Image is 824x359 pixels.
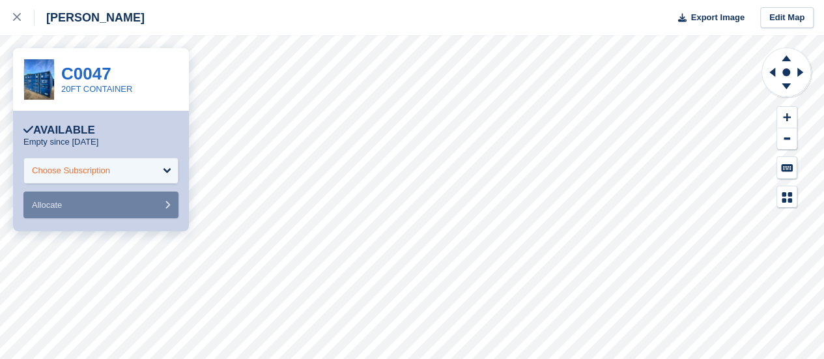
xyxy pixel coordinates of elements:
[23,137,98,147] p: Empty since [DATE]
[777,107,797,128] button: Zoom In
[61,64,111,83] a: C0047
[32,164,110,177] div: Choose Subscription
[23,192,178,218] button: Allocate
[760,7,814,29] a: Edit Map
[24,59,54,99] img: IMG-20241023-WA0027.jpg
[23,124,95,137] div: Available
[690,11,744,24] span: Export Image
[777,128,797,150] button: Zoom Out
[777,157,797,179] button: Keyboard Shortcuts
[670,7,745,29] button: Export Image
[61,84,132,94] a: 20FT CONTAINER
[35,10,145,25] div: [PERSON_NAME]
[777,186,797,208] button: Map Legend
[32,200,62,210] span: Allocate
